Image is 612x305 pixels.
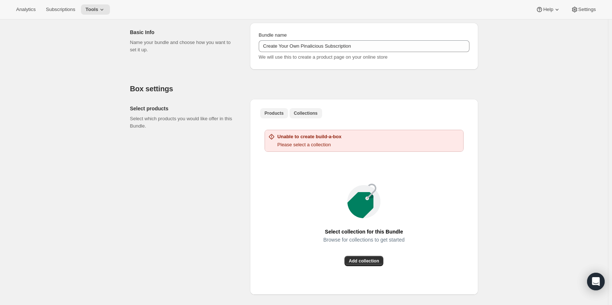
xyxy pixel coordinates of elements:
div: Open Intercom Messenger [587,273,605,290]
button: Settings [567,4,600,15]
p: Name your bundle and choose how you want to set it up. [130,39,238,54]
p: Select which products you would like offer in this Bundle. [130,115,238,130]
span: Bundle name [259,32,287,38]
span: Add collection [349,258,379,264]
h2: Unable to create build-a-box [277,133,342,140]
span: Tools [85,7,98,12]
span: Help [543,7,553,12]
button: Tools [81,4,110,15]
span: Analytics [16,7,36,12]
button: Add collection [344,256,384,266]
p: Please select a collection [277,141,342,148]
span: Browse for collections to get started [323,235,405,245]
span: Subscriptions [46,7,75,12]
span: Select collection for this Bundle [325,227,403,237]
span: Collections [294,110,318,116]
span: We will use this to create a product page on your online store [259,54,388,60]
h2: Basic Info [130,29,238,36]
span: Settings [578,7,596,12]
h2: Box settings [130,84,478,93]
h2: Select products [130,105,238,112]
button: Help [531,4,565,15]
span: Products [265,110,284,116]
button: Subscriptions [41,4,80,15]
input: ie. Smoothie box [259,40,469,52]
button: Analytics [12,4,40,15]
